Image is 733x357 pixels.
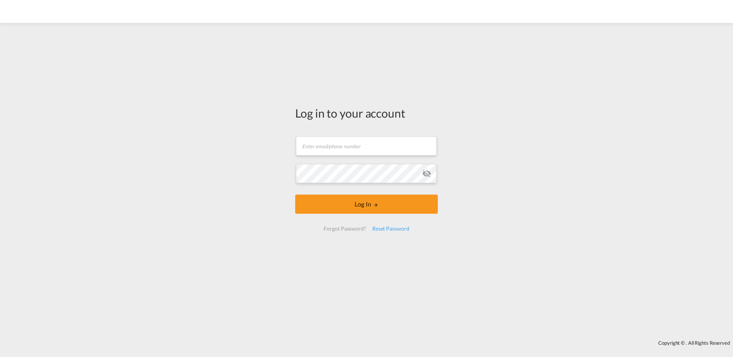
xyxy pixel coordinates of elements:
input: Enter email/phone number [296,136,437,156]
div: Reset Password [369,222,413,236]
md-icon: icon-eye-off [422,169,431,178]
div: Log in to your account [295,105,438,121]
button: LOGIN [295,195,438,214]
div: Forgot Password? [320,222,369,236]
